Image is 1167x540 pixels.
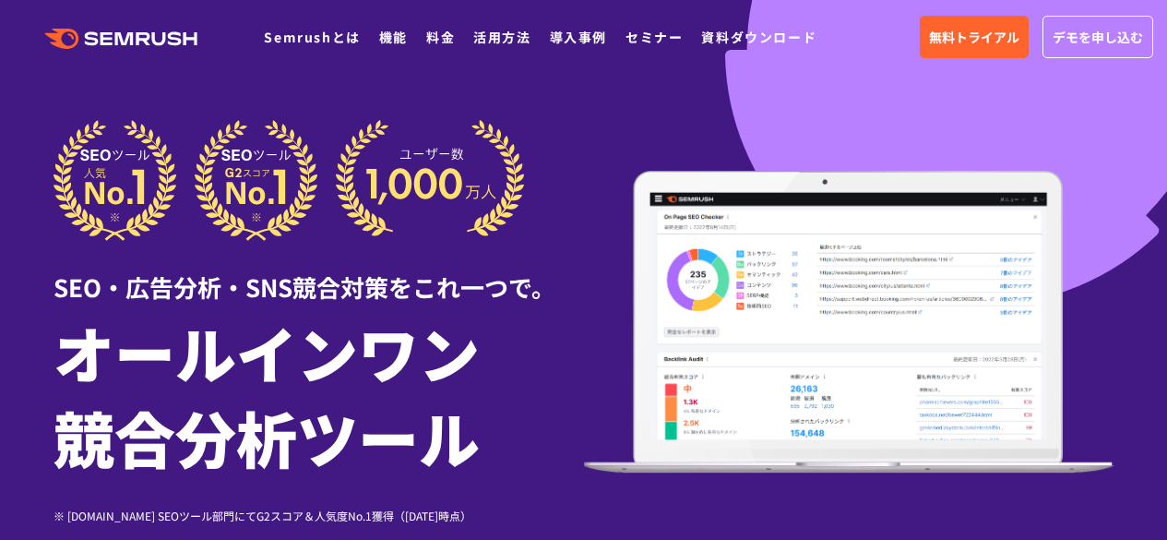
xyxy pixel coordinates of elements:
a: 導入事例 [550,28,607,46]
span: デモを申し込む [1053,27,1143,47]
a: 活用方法 [473,28,530,46]
a: 資料ダウンロード [701,28,816,46]
a: Semrushとは [264,28,360,46]
a: 料金 [426,28,455,46]
a: 機能 [379,28,408,46]
span: 無料トライアル [929,27,1019,47]
a: デモを申し込む [1042,16,1153,58]
h1: オールインワン 競合分析ツール [54,309,584,479]
div: SEO・広告分析・SNS競合対策をこれ一つで。 [54,241,584,305]
a: 無料トライアル [920,16,1029,58]
div: ※ [DOMAIN_NAME] SEOツール部門にてG2スコア＆人気度No.1獲得（[DATE]時点） [54,507,584,524]
a: セミナー [625,28,683,46]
